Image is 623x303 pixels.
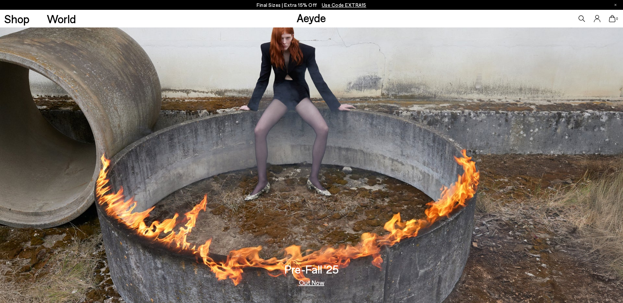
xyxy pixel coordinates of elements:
[4,13,29,25] a: Shop
[284,263,339,275] h3: Pre-Fall '25
[322,2,366,8] span: Navigate to /collections/ss25-final-sizes
[297,11,326,25] a: Aeyde
[299,279,324,286] a: Out Now
[609,15,615,22] a: 0
[257,1,366,9] p: Final Sizes | Extra 15% Off
[615,17,619,21] span: 0
[47,13,76,25] a: World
